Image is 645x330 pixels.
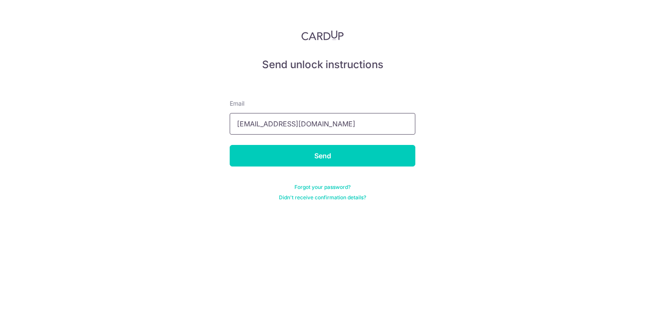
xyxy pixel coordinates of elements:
span: translation missing: en.devise.label.Email [230,100,244,107]
a: Forgot your password? [294,184,351,191]
img: CardUp Logo [301,30,344,41]
input: Enter your Email [230,113,415,135]
input: Send [230,145,415,167]
h5: Send unlock instructions [230,58,415,72]
a: Didn't receive confirmation details? [279,194,366,201]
